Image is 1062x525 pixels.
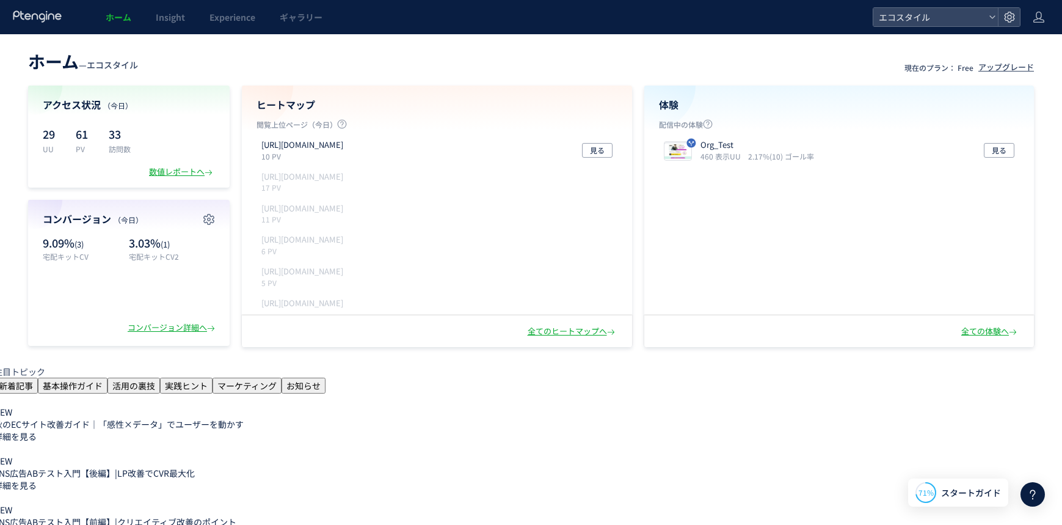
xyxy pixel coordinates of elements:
[261,266,343,277] p: https://style-eco.com/takuhai-kaitori/moushikomi/narrow_step2.php
[156,11,185,23] span: Insight
[75,238,84,250] span: (3)
[161,238,170,250] span: (1)
[38,378,107,394] button: 基本操作ガイド
[43,98,215,112] h4: アクセス状況
[875,8,984,26] span: エコスタイル
[528,326,617,337] div: 全てのヒートマップへ
[261,214,348,224] p: 11 PV
[256,119,617,134] p: 閲覧上位ページ（今日）
[904,62,973,73] p: 現在のプラン： Free
[209,11,255,23] span: Experience
[280,11,322,23] span: ギャラリー
[129,235,215,251] p: 3.03%
[43,251,123,262] p: 宅配キットCV
[978,62,1034,73] div: アップグレード
[149,166,215,178] div: 数値レポートへ
[106,11,131,23] span: ホーム
[160,378,213,394] button: 実践ヒント
[43,144,61,154] p: UU
[261,234,343,246] p: https://style-eco.com/takuhai-kaitori/lp02
[659,119,1020,134] p: 配信中の体験
[213,378,282,394] button: マーケティング
[261,139,343,151] p: https://style-eco.com/takuhai-kaitori/lp01
[261,298,343,309] p: https://style-eco.com/takuhai-kaitori/moushikomi/wide_step2.php
[582,143,613,158] button: 見る
[941,486,1001,499] span: スタートガイド
[659,98,1020,112] h4: 体験
[103,100,133,111] span: （今日）
[109,124,131,144] p: 33
[261,246,348,256] p: 6 PV
[700,139,809,151] p: Org_Test
[282,378,326,394] button: お知らせ
[43,212,215,226] h4: コンバージョン
[992,143,1006,158] span: 見る
[256,98,617,112] h4: ヒートマップ
[261,151,348,161] p: 10 PV
[961,326,1019,337] div: 全ての体験へ
[700,151,746,161] i: 460 表示UU
[109,144,131,154] p: 訪問数
[590,143,605,158] span: 見る
[261,171,343,183] p: https://style-eco.com/takuhai-kaitori/moushikomi/wide_step1.php
[128,322,217,334] div: コンバージョン詳細へ
[261,309,348,319] p: 4 PV
[87,59,138,71] span: エコスタイル
[918,487,934,497] span: 71%
[28,49,79,73] span: ホーム
[261,182,348,193] p: 17 PV
[984,143,1014,158] button: 見る
[261,203,343,215] p: https://style-eco.com/takuhai-kaitori/moushikomi/narrow_step1.php
[28,49,138,73] div: —
[43,124,61,144] p: 29
[107,378,160,394] button: 活用の裏技
[748,151,814,161] i: 2.17%(10) ゴール率
[664,143,691,160] img: 09124264754c9580cbc6f7e4e81e712a1751423959640.jpeg
[76,144,94,154] p: PV
[76,124,94,144] p: 61
[114,215,143,225] span: （今日）
[129,251,215,262] p: 宅配キットCV2
[43,235,123,251] p: 9.09%
[261,277,348,288] p: 5 PV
